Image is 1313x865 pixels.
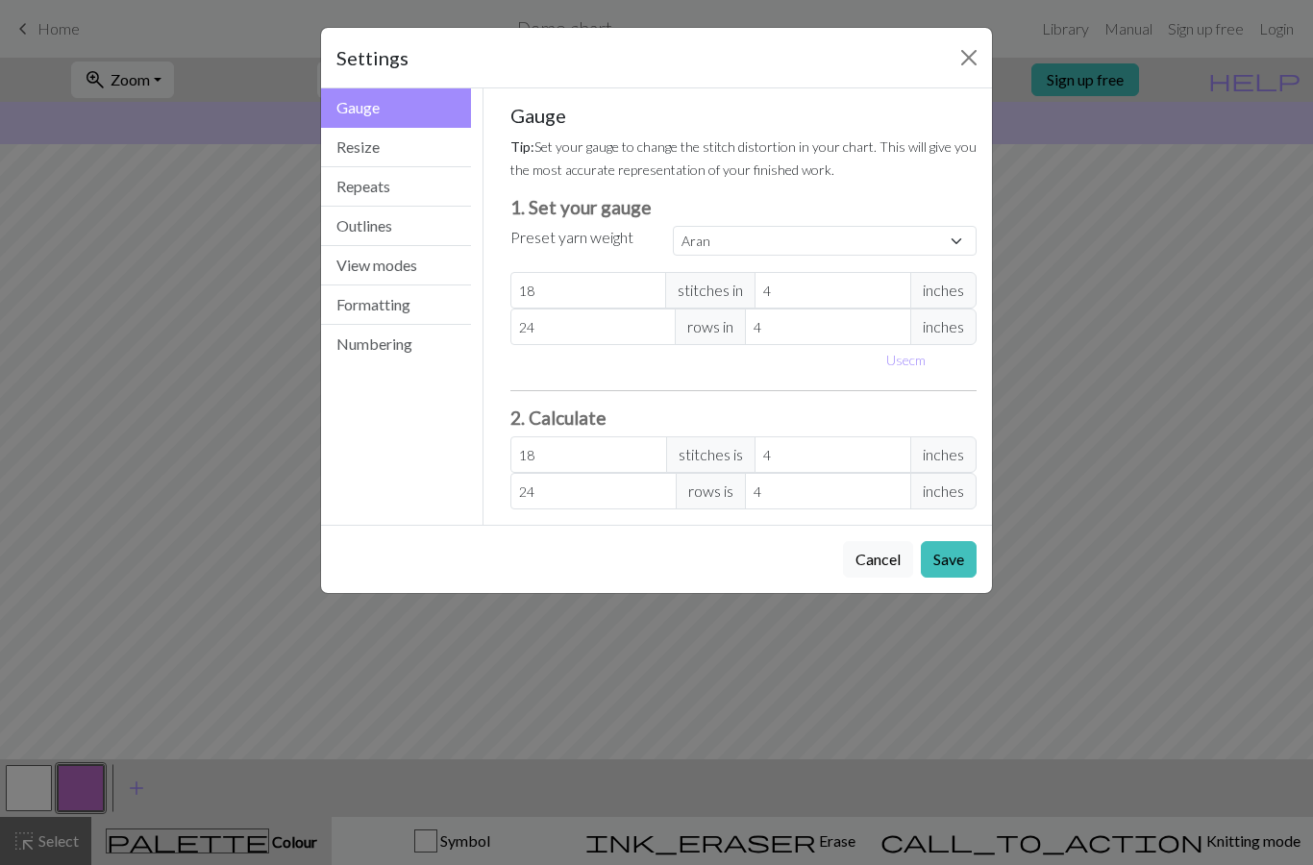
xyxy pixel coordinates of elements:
[843,541,913,578] button: Cancel
[321,88,471,128] button: Gauge
[676,473,746,509] span: rows is
[510,226,633,249] label: Preset yarn weight
[910,272,977,309] span: inches
[510,196,978,218] h3: 1. Set your gauge
[321,285,471,325] button: Formatting
[910,473,977,509] span: inches
[954,42,984,73] button: Close
[921,541,977,578] button: Save
[321,325,471,363] button: Numbering
[336,43,409,72] h5: Settings
[910,309,977,345] span: inches
[675,309,746,345] span: rows in
[321,167,471,207] button: Repeats
[878,345,934,375] button: Usecm
[510,104,978,127] h5: Gauge
[321,246,471,285] button: View modes
[665,272,756,309] span: stitches in
[510,138,977,178] small: Set your gauge to change the stitch distortion in your chart. This will give you the most accurat...
[510,407,978,429] h3: 2. Calculate
[666,436,756,473] span: stitches is
[510,138,534,155] strong: Tip:
[910,436,977,473] span: inches
[321,207,471,246] button: Outlines
[321,128,471,167] button: Resize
